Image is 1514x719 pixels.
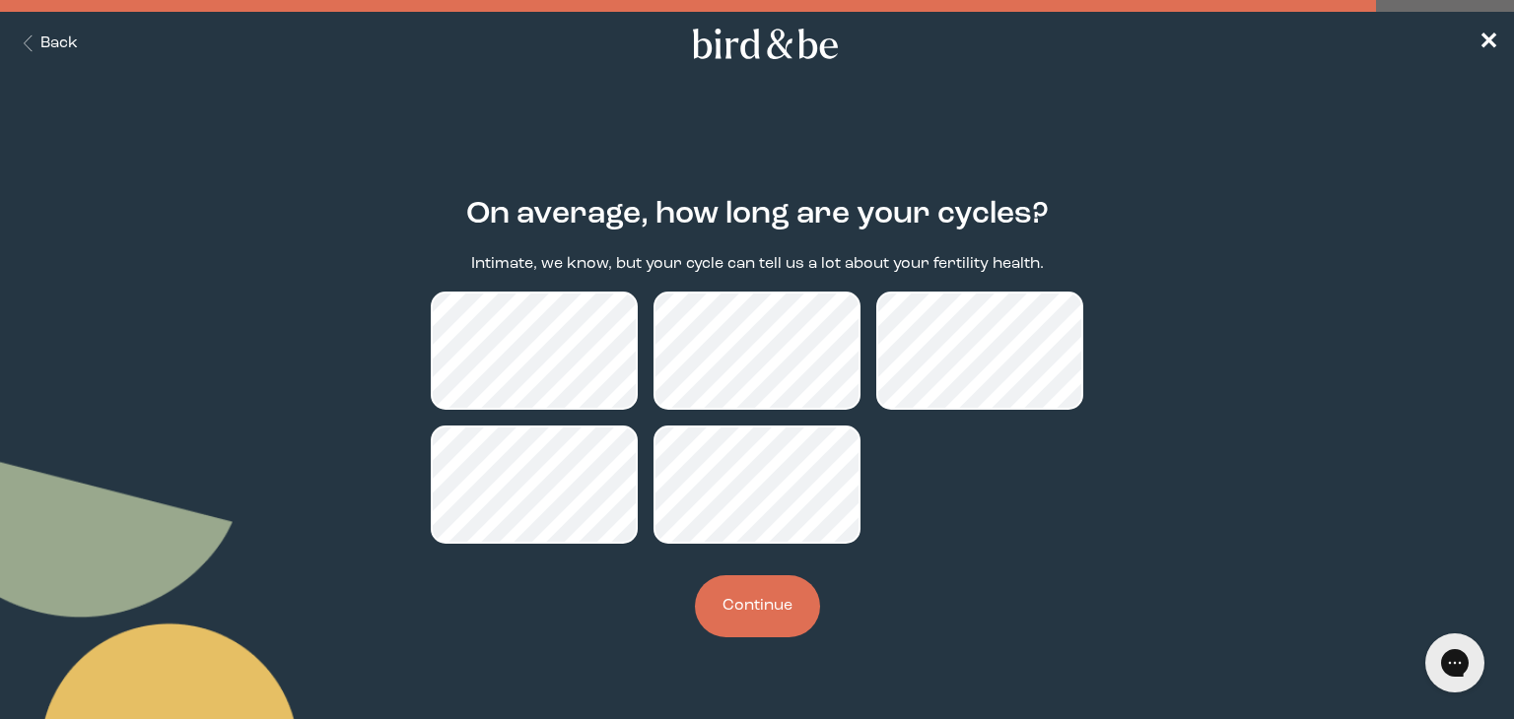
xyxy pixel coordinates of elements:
[1479,27,1498,61] a: ✕
[16,33,78,55] button: Back Button
[1415,626,1494,699] iframe: Gorgias live chat messenger
[471,253,1044,276] p: Intimate, we know, but your cycle can tell us a lot about your fertility health.
[1479,32,1498,55] span: ✕
[466,192,1049,237] h2: On average, how long are your cycles?
[695,575,820,637] button: Continue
